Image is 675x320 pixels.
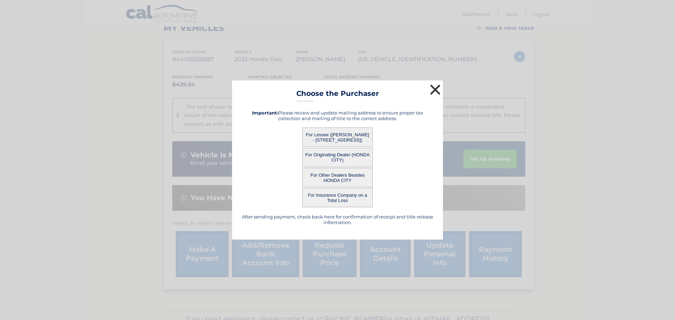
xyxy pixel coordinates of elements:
h5: After sending payment, check back here for confirmation of receipt and title release information. [241,214,434,225]
h5: Please review and update mailing address to ensure proper tax collection and mailing of title to ... [241,110,434,121]
button: For Insurance Company on a Total Loss [302,188,373,207]
button: For Lessee ([PERSON_NAME] - [STREET_ADDRESS]) [302,128,373,147]
button: For Other Dealers Besides HONDA CITY [302,168,373,187]
button: × [428,83,442,97]
strong: Important: [252,110,278,116]
button: For Originating Dealer (HONDA CITY) [302,148,373,167]
h3: Choose the Purchaser [296,89,379,102]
